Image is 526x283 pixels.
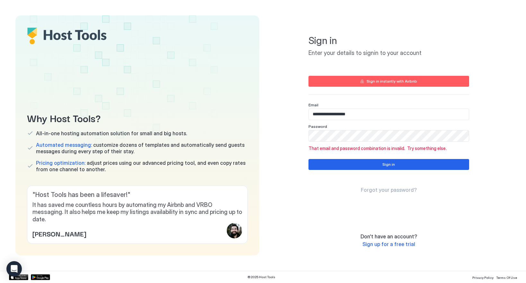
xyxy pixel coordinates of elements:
span: Pricing optimization: [36,160,85,166]
span: All-in-one hosting automation solution for small and big hosts. [36,130,187,137]
span: Email [308,102,318,107]
div: profile [227,223,242,238]
div: Sign in [382,162,395,167]
span: Sign in [308,35,469,47]
input: Input Field [309,130,469,141]
span: Privacy Policy [472,276,494,279]
a: Terms Of Use [496,274,517,280]
span: Enter your details to signin to your account [308,49,469,57]
a: Sign up for a free trial [362,241,415,248]
span: Don't have an account? [361,233,417,240]
input: Input Field [309,109,469,120]
div: Open Intercom Messenger [6,261,22,277]
span: That email and password combination is invalid. Try something else. [308,146,469,151]
a: Forgot your password? [361,187,417,193]
button: Sign in [308,159,469,170]
a: Google Play Store [31,274,50,280]
button: Sign in instantly with Airbnb [308,76,469,87]
span: © 2025 Host Tools [247,275,275,279]
span: [PERSON_NAME] [32,229,86,238]
span: customize dozens of templates and automatically send guests messages during every step of their s... [36,142,248,155]
span: adjust prices using our advanced pricing tool, and even copy rates from one channel to another. [36,160,248,172]
span: It has saved me countless hours by automating my Airbnb and VRBO messaging. It also helps me keep... [32,201,242,223]
span: " Host Tools has been a lifesaver! " [32,191,242,199]
span: Terms Of Use [496,276,517,279]
span: Password [308,124,327,129]
span: Sign up for a free trial [362,241,415,247]
span: Why Host Tools? [27,111,248,125]
div: Sign in instantly with Airbnb [367,78,417,84]
span: Automated messaging: [36,142,92,148]
a: Privacy Policy [472,274,494,280]
a: App Store [9,274,28,280]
